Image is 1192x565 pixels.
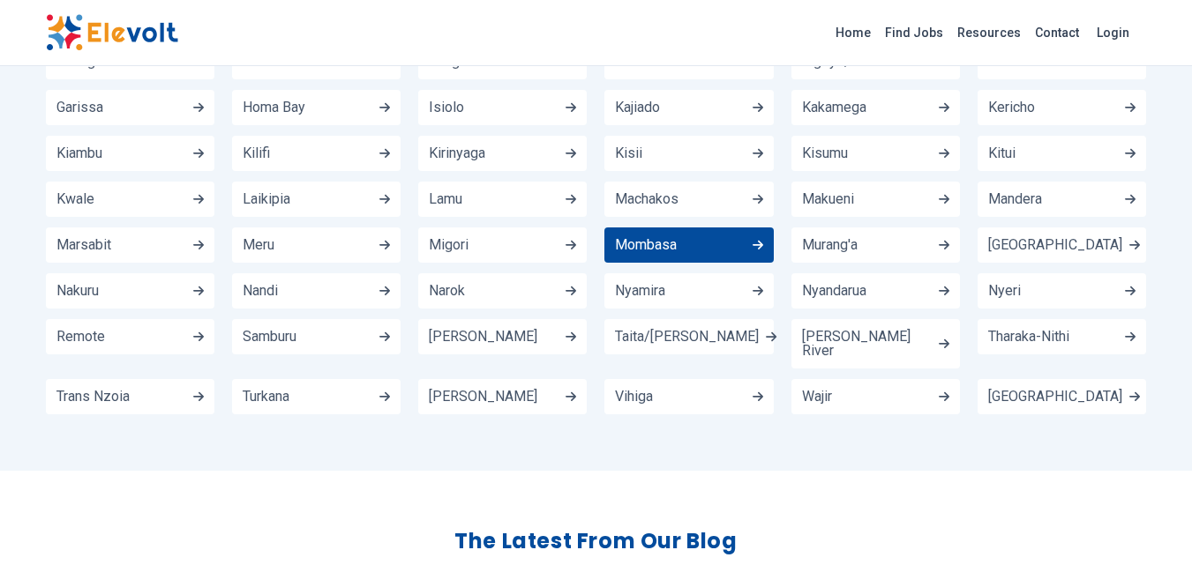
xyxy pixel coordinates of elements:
a: Kericho [978,90,1146,125]
a: Homa Bay [232,90,401,125]
a: Taita/[PERSON_NAME] [604,319,773,354]
span: Kakamega [802,100,866,115]
a: Machakos [604,182,773,217]
a: Meru [232,227,401,263]
a: Login [1086,15,1140,50]
span: Isiolo [429,100,464,115]
a: Turkana [232,379,401,414]
a: Nakuru [46,273,214,309]
a: Nandi [232,273,401,309]
a: Lamu [418,182,587,217]
span: Garissa [56,100,103,115]
span: [GEOGRAPHIC_DATA] [988,238,1122,252]
span: Busia [615,55,649,69]
img: Elevolt [46,14,178,51]
a: Trans Nzoia [46,379,214,414]
span: [GEOGRAPHIC_DATA] [988,390,1122,404]
span: [PERSON_NAME] River [802,330,932,358]
span: Trans Nzoia [56,390,130,404]
a: Kwale [46,182,214,217]
a: Contact [1028,19,1086,47]
span: Tharaka-Nithi [988,330,1069,344]
span: Marsabit [56,238,111,252]
span: Laikipia [243,192,290,206]
a: Vihiga [604,379,773,414]
span: Baringo [56,55,103,69]
a: Home [828,19,878,47]
span: Narok [429,284,465,298]
span: Taita/[PERSON_NAME] [615,330,759,344]
span: Nyeri [988,284,1021,298]
span: Kitui [988,146,1016,160]
span: Embu [988,55,1023,69]
span: Lamu [429,192,462,206]
span: Makueni [802,192,854,206]
a: Narok [418,273,587,309]
a: Laikipia [232,182,401,217]
span: Machakos [615,192,678,206]
span: [PERSON_NAME] [429,390,537,404]
span: Mandera [988,192,1042,206]
a: Kitui [978,136,1146,171]
a: Mandera [978,182,1146,217]
a: Nyeri [978,273,1146,309]
span: Nyandarua [802,284,866,298]
a: Tharaka-Nithi [978,319,1146,354]
span: Murang'a [802,238,858,252]
a: Nyamira [604,273,773,309]
span: Kisumu [802,146,848,160]
a: [GEOGRAPHIC_DATA] [978,379,1146,414]
span: [PERSON_NAME] [429,330,537,344]
a: Marsabit [46,227,214,263]
span: Kisii [615,146,642,160]
a: Murang'a [791,227,960,263]
a: Kisumu [791,136,960,171]
span: Mombasa [615,238,677,252]
span: Vihiga [615,390,653,404]
span: Elgeyo/Marakwet [802,55,911,69]
span: Kiambu [56,146,102,160]
a: Samburu [232,319,401,354]
span: Kericho [988,100,1035,115]
a: Isiolo [418,90,587,125]
a: Migori [418,227,587,263]
span: Bungoma [429,55,486,69]
a: [PERSON_NAME] [418,319,587,354]
h2: The Latest From Our Blog [46,527,1147,555]
a: Kilifi [232,136,401,171]
a: [GEOGRAPHIC_DATA] [978,227,1146,263]
span: Turkana [243,390,289,404]
a: Makueni [791,182,960,217]
span: Kilifi [243,146,270,160]
a: Garissa [46,90,214,125]
span: Kirinyaga [429,146,485,160]
span: Meru [243,238,274,252]
span: Wajir [802,390,832,404]
a: Nyandarua [791,273,960,309]
iframe: Chat Widget [1104,480,1192,565]
a: [PERSON_NAME] River [791,319,960,368]
span: Bomet [243,55,283,69]
a: Kajiado [604,90,773,125]
a: Wajir [791,379,960,414]
span: Nakuru [56,284,99,298]
a: Mombasa [604,227,773,263]
span: Homa Bay [243,100,305,115]
span: Migori [429,238,469,252]
a: [PERSON_NAME] [418,379,587,414]
a: Kakamega [791,90,960,125]
a: Remote [46,319,214,354]
span: Nyamira [615,284,665,298]
span: Nandi [243,284,278,298]
span: Kajiado [615,100,660,115]
span: Kwale [56,192,94,206]
a: Resources [950,19,1028,47]
a: Kiambu [46,136,214,171]
a: Kisii [604,136,773,171]
span: Remote [56,330,105,344]
a: Kirinyaga [418,136,587,171]
a: Find Jobs [878,19,950,47]
span: Samburu [243,330,296,344]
